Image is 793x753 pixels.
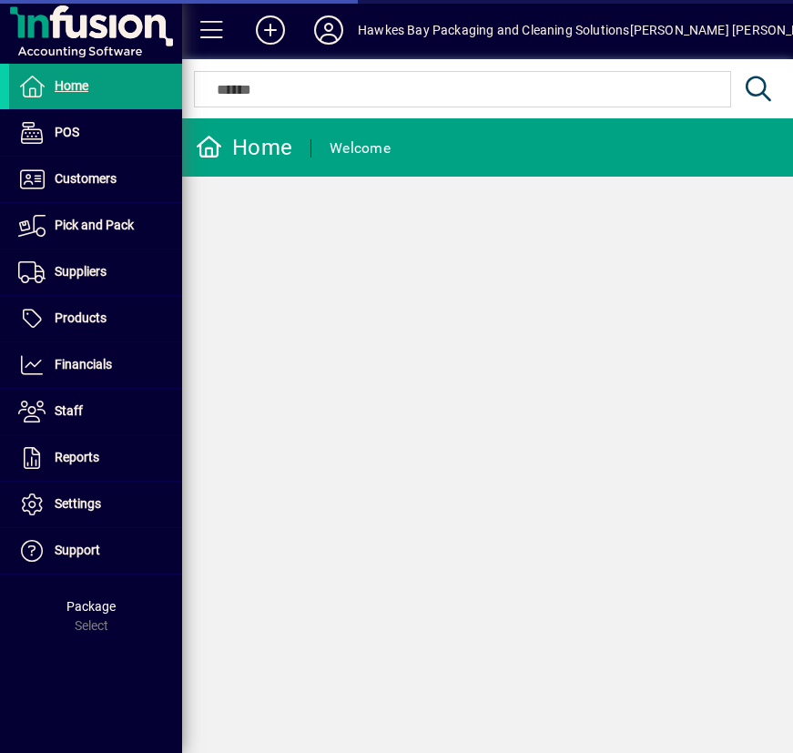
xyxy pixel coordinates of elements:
[55,403,83,418] span: Staff
[55,357,112,371] span: Financials
[55,125,79,139] span: POS
[9,249,182,295] a: Suppliers
[55,450,99,464] span: Reports
[300,14,358,46] button: Profile
[358,15,630,45] div: Hawkes Bay Packaging and Cleaning Solutions
[9,342,182,388] a: Financials
[9,482,182,527] a: Settings
[55,496,101,511] span: Settings
[55,310,107,325] span: Products
[330,134,391,163] div: Welcome
[9,157,182,202] a: Customers
[241,14,300,46] button: Add
[9,203,182,249] a: Pick and Pack
[55,171,117,186] span: Customers
[55,543,100,557] span: Support
[9,296,182,341] a: Products
[9,528,182,574] a: Support
[196,133,292,162] div: Home
[55,264,107,279] span: Suppliers
[9,389,182,434] a: Staff
[55,78,88,93] span: Home
[9,110,182,156] a: POS
[9,435,182,481] a: Reports
[55,218,134,232] span: Pick and Pack
[66,599,116,614] span: Package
